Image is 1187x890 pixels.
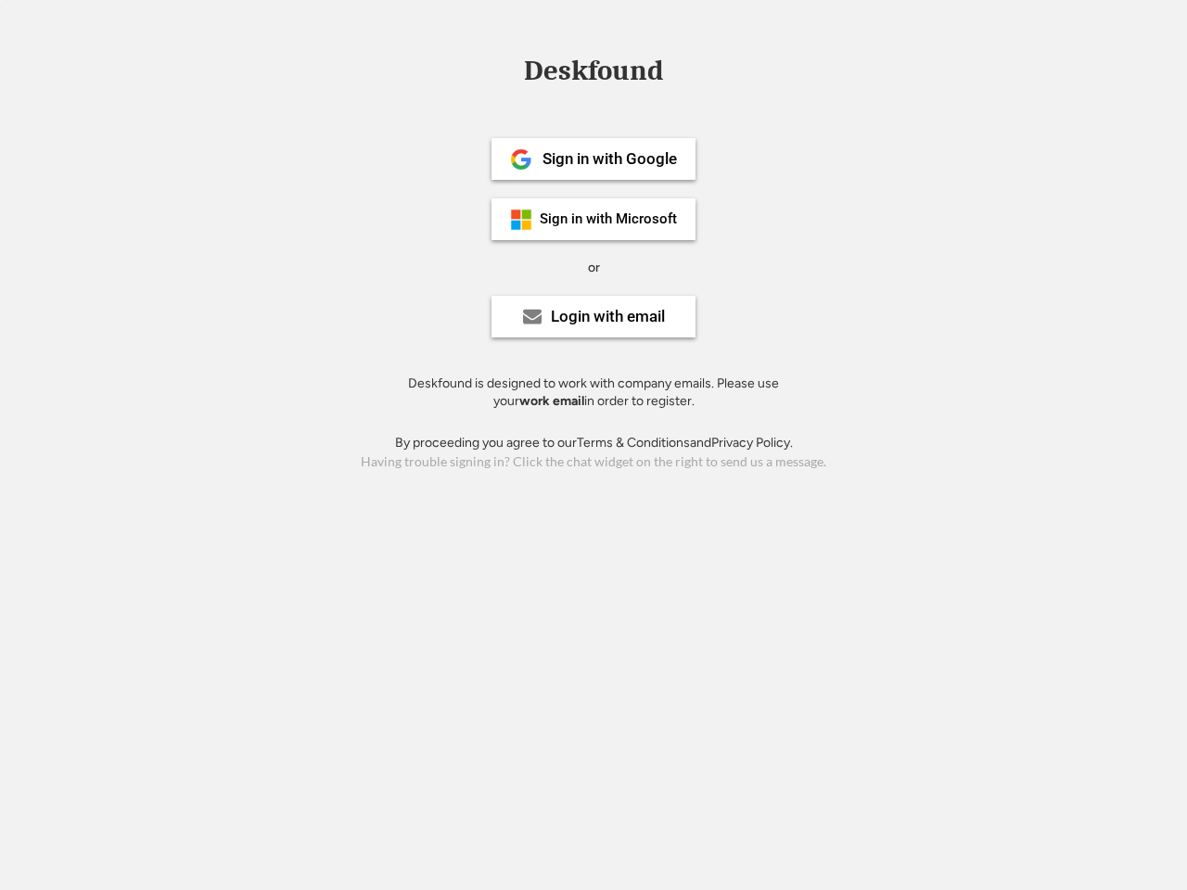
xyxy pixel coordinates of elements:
div: Login with email [551,309,665,324]
a: Privacy Policy. [711,435,793,451]
div: By proceeding you agree to our and [395,434,793,452]
div: Sign in with Microsoft [540,212,677,226]
img: 1024px-Google__G__Logo.svg.png [510,148,532,171]
div: Sign in with Google [542,151,677,167]
div: or [588,259,600,277]
a: Terms & Conditions [577,435,690,451]
img: ms-symbollockup_mssymbol_19.png [510,209,532,231]
div: Deskfound is designed to work with company emails. Please use your in order to register. [385,375,802,411]
div: Deskfound [515,57,672,85]
strong: work email [519,393,584,409]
